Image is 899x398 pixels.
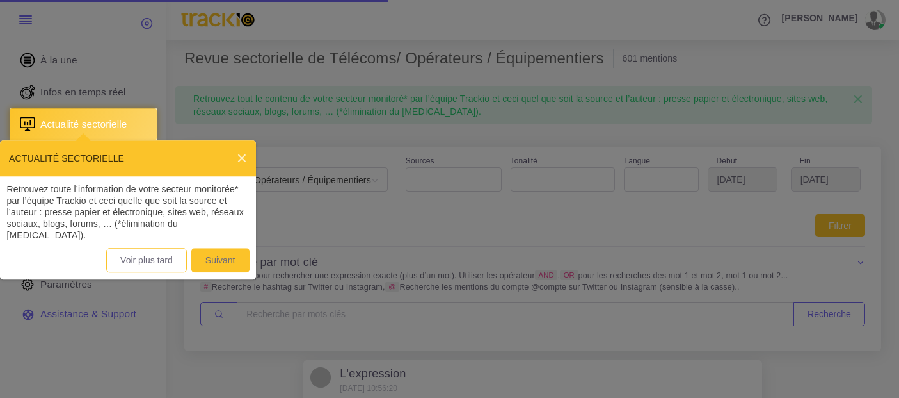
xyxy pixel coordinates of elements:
[106,248,187,272] button: Voir plus tard
[10,108,157,140] a: Actualité sectorielle
[9,153,237,164] h3: ACTUALITÉ SECTORIELLE
[18,115,37,134] img: revue-sectorielle.svg
[191,248,250,272] button: Suivant
[237,149,247,167] button: Close Tour
[237,148,247,168] span: ×
[40,117,127,131] span: Actualité sectorielle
